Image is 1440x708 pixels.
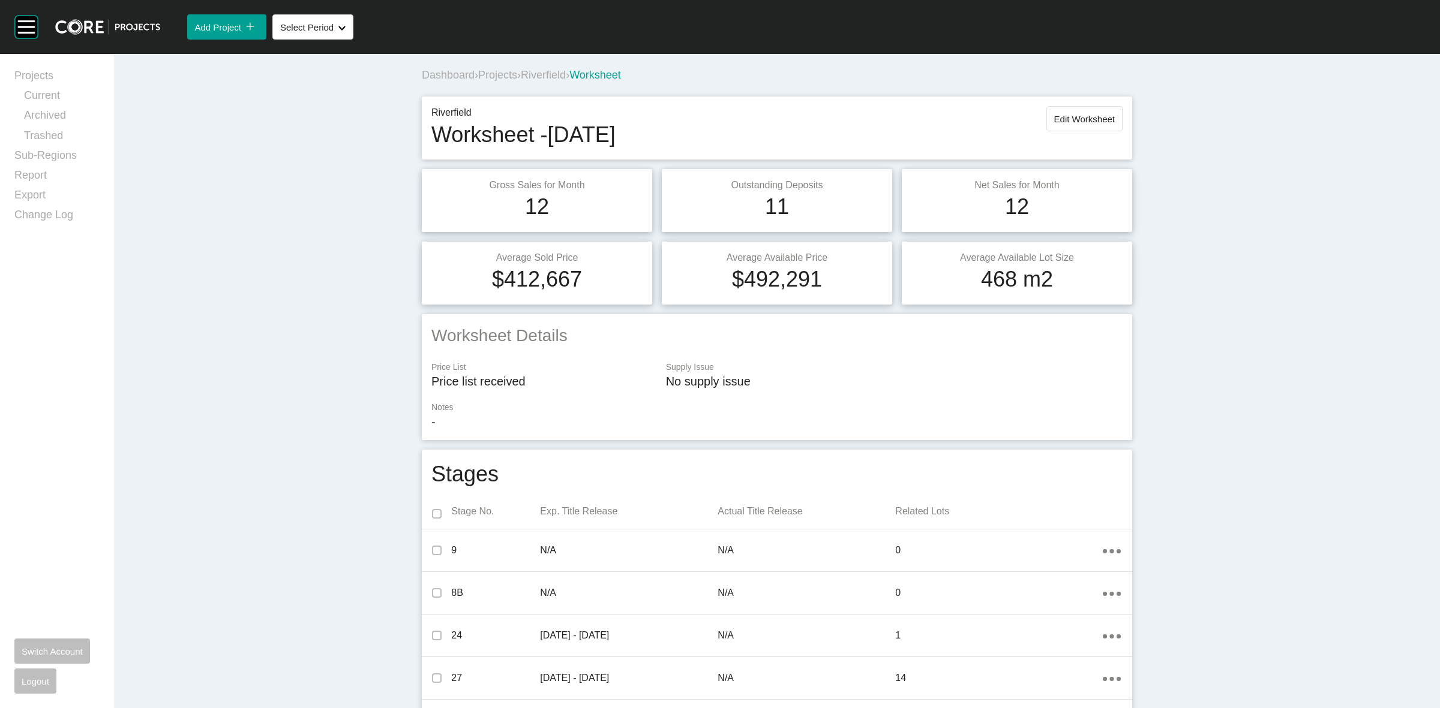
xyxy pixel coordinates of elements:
a: Current [24,88,100,108]
p: 1 [895,629,1102,642]
p: N/A [540,586,718,599]
h1: 12 [525,192,549,222]
p: Notes [431,402,1123,414]
a: Sub-Regions [14,148,100,168]
button: Switch Account [14,638,90,664]
p: 24 [451,629,540,642]
p: N/A [718,629,895,642]
button: Add Project [187,14,266,40]
p: Average Sold Price [431,251,643,264]
h1: Stages [431,459,499,489]
p: Price List [431,361,654,373]
button: Edit Worksheet [1046,106,1123,131]
h1: 468 m2 [981,264,1053,294]
span: Worksheet [569,69,621,81]
span: Edit Worksheet [1054,114,1115,124]
p: N/A [718,586,895,599]
p: 0 [895,586,1102,599]
p: 8B [451,586,540,599]
p: Riverfield [431,106,616,119]
p: Gross Sales for Month [431,179,643,192]
img: core-logo-dark.3138cae2.png [55,19,160,35]
p: Supply Issue [666,361,1123,373]
span: Add Project [194,22,241,32]
a: Riverfield [521,69,566,81]
p: 27 [451,671,540,685]
p: Net Sales for Month [911,179,1123,192]
p: 14 [895,671,1102,685]
a: Change Log [14,207,100,227]
p: Stage No. [451,505,540,518]
p: N/A [718,544,895,557]
h1: 11 [765,192,789,222]
a: Dashboard [422,69,475,81]
a: Projects [478,69,517,81]
p: Exp. Title Release [540,505,718,518]
button: Select Period [272,14,353,40]
span: › [475,69,478,81]
a: Projects [14,68,100,88]
a: Report [14,168,100,188]
h1: $412,667 [492,264,582,294]
p: N/A [718,671,895,685]
p: Average Available Lot Size [911,251,1123,264]
p: No supply issue [666,373,1123,390]
h1: $492,291 [732,264,822,294]
p: Outstanding Deposits [671,179,883,192]
span: Logout [22,676,49,686]
p: 0 [895,544,1102,557]
h2: Worksheet Details [431,324,1123,347]
p: [DATE] - [DATE] [540,629,718,642]
p: Related Lots [895,505,1102,518]
span: Select Period [280,22,334,32]
a: Archived [24,108,100,128]
p: N/A [540,544,718,557]
a: Export [14,188,100,207]
a: Trashed [24,128,100,148]
span: › [566,69,569,81]
p: 9 [451,544,540,557]
p: Average Available Price [671,251,883,264]
span: Switch Account [22,646,83,656]
h1: 12 [1005,192,1029,222]
p: - [431,414,1123,430]
h1: Worksheet - [DATE] [431,120,616,150]
p: [DATE] - [DATE] [540,671,718,685]
p: Price list received [431,373,654,390]
span: › [517,69,521,81]
p: Actual Title Release [718,505,895,518]
button: Logout [14,668,56,694]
